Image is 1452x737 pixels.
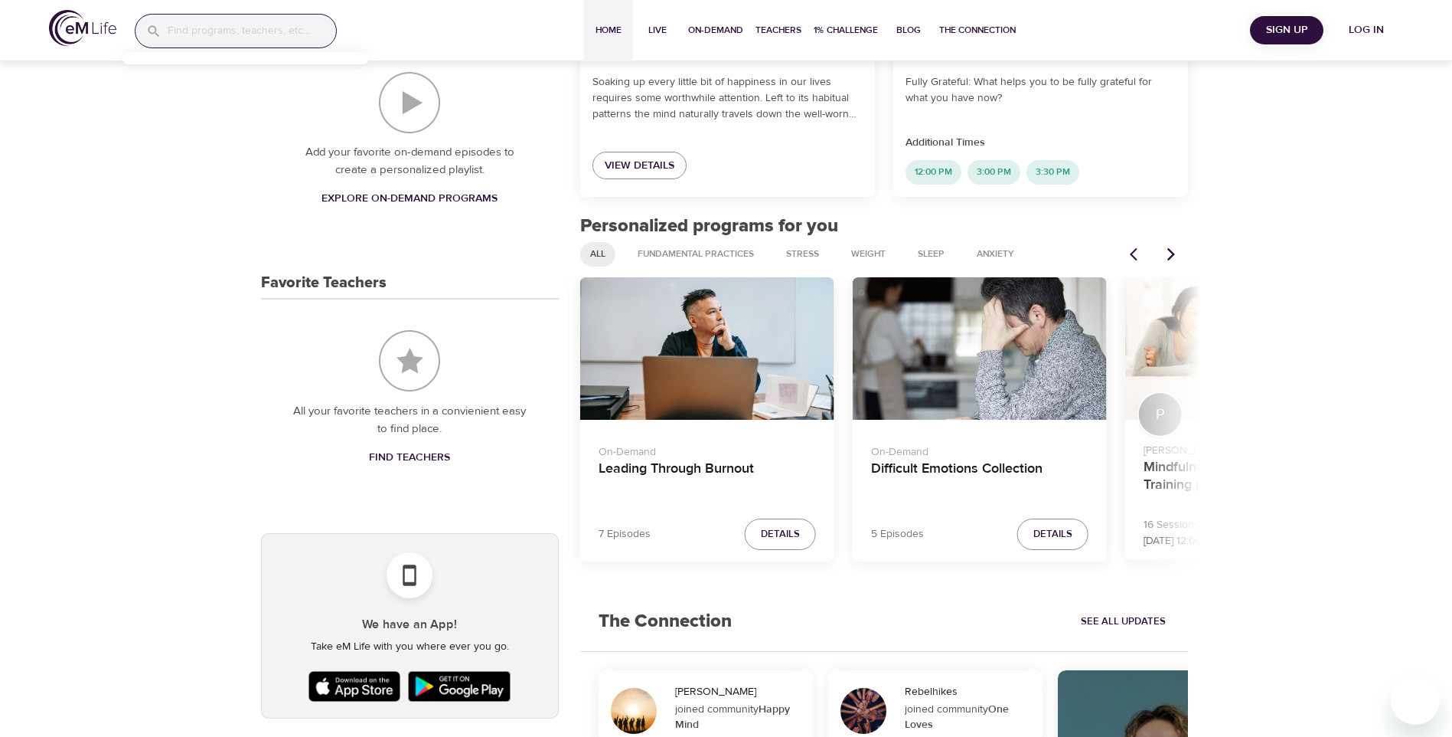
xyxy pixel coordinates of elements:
[274,617,546,633] h5: We have an App!
[580,242,615,267] div: All
[1144,533,1220,549] p: [DATE] 12:00 pm
[599,460,816,497] h4: Leading Through Burnout
[1154,237,1188,271] button: Next items
[939,22,1016,38] span: The Connection
[292,403,528,437] p: All your favorite teachers in a convienient easy to find place.
[1330,16,1403,44] button: Log in
[292,144,528,179] p: Add your favorite on-demand episodes to create a personalized playlist.
[1017,519,1088,550] button: Details
[1391,676,1440,725] iframe: Button to launch messaging window
[1121,237,1154,271] button: Previous items
[1081,613,1166,631] span: See All Updates
[580,592,750,651] h2: The Connection
[688,22,743,38] span: On-Demand
[379,330,440,391] img: Favorite Teachers
[905,165,961,179] span: 12:00 PM
[871,460,1088,497] h4: Difficult Emotions Collection
[274,639,546,655] p: Take eM Life with you where ever you go.
[1144,437,1361,459] p: [PERSON_NAME] ·
[777,247,828,260] span: Stress
[761,526,800,543] span: Details
[905,135,1176,151] p: Additional Times
[404,667,514,706] img: Google Play Store
[842,247,895,260] span: Weight
[592,152,687,180] a: View Details
[599,526,651,542] p: 7 Episodes
[599,438,816,460] p: On-Demand
[1250,16,1323,44] button: Sign Up
[592,74,863,123] p: Soaking up every little bit of happiness in our lives requires some worthwhile attention. Left to...
[168,15,336,47] input: Find programs, teachers, etc...
[905,703,1009,732] strong: One Loves
[776,242,829,267] div: Stress
[853,277,1107,421] button: Difficult Emotions Collection
[745,519,816,550] button: Details
[1026,165,1079,179] span: 3:30 PM
[580,215,1189,237] h2: Personalized programs for you
[605,156,674,175] span: View Details
[905,160,961,185] div: 12:00 PM
[580,277,834,421] button: Leading Through Burnout
[369,448,450,467] span: Find Teachers
[1144,459,1361,496] h4: Mindfulness-Based Cognitive Training (MBCT)
[675,703,790,732] strong: Happy Mind
[905,702,1033,732] div: joined community
[581,247,615,260] span: All
[967,242,1024,267] div: Anxiety
[1336,21,1397,40] span: Log in
[261,274,387,292] h3: Favorite Teachers
[1077,610,1170,634] a: See All Updates
[379,72,440,133] img: On-Demand Playlist
[755,22,801,38] span: Teachers
[315,185,504,213] a: Explore On-Demand Programs
[909,247,954,260] span: Sleep
[905,74,1176,106] p: Fully Grateful: What helps you to be fully grateful for what you have now?
[841,242,896,267] div: Weight
[675,702,803,732] div: joined community
[1144,517,1220,533] p: 16 Sessions
[1256,21,1317,40] span: Sign Up
[1033,526,1072,543] span: Details
[628,247,763,260] span: Fundamental Practices
[967,165,1020,179] span: 3:00 PM
[871,438,1088,460] p: On-Demand
[363,444,456,472] a: Find Teachers
[321,189,498,208] span: Explore On-Demand Programs
[628,242,764,267] div: Fundamental Practices
[908,242,954,267] div: Sleep
[1125,277,1379,421] button: Mindfulness-Based Cognitive Training (MBCT)
[905,684,1036,699] div: Rebelhikes
[871,526,924,542] p: 5 Episodes
[305,667,404,706] img: Apple App Store
[814,22,878,38] span: 1% Challenge
[49,10,116,46] img: logo
[639,22,676,38] span: Live
[1026,160,1079,185] div: 3:30 PM
[675,684,807,699] div: [PERSON_NAME]
[590,22,627,38] span: Home
[967,160,1020,185] div: 3:00 PM
[890,22,927,38] span: Blog
[967,247,1023,260] span: Anxiety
